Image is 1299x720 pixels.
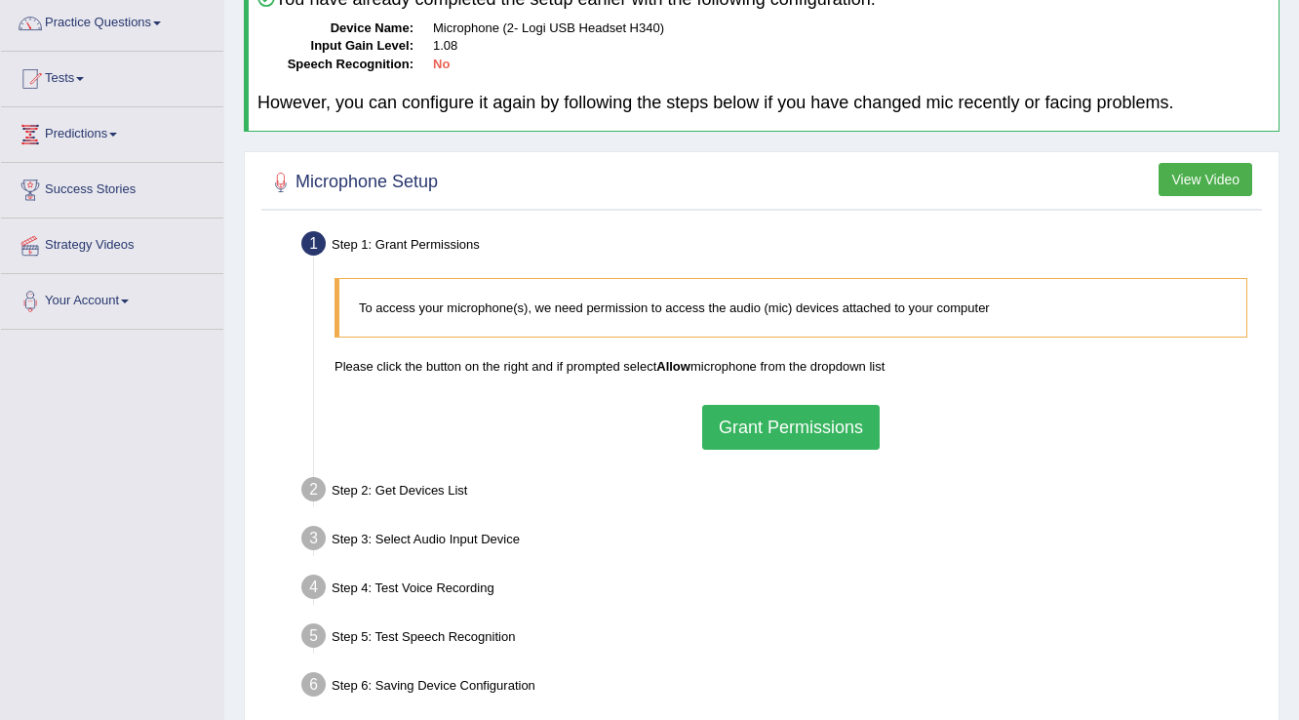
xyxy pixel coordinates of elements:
[257,56,413,74] dt: Speech Recognition:
[1159,163,1252,196] button: View Video
[1,107,223,156] a: Predictions
[266,168,438,197] h2: Microphone Setup
[293,569,1270,612] div: Step 4: Test Voice Recording
[433,20,1270,38] dd: Microphone (2- Logi USB Headset H340)
[433,37,1270,56] dd: 1.08
[1,274,223,323] a: Your Account
[702,405,880,450] button: Grant Permissions
[257,37,413,56] dt: Input Gain Level:
[433,57,450,71] b: No
[257,94,1270,113] h4: However, you can configure it again by following the steps below if you have changed mic recently...
[1,52,223,100] a: Tests
[293,618,1270,660] div: Step 5: Test Speech Recognition
[293,520,1270,563] div: Step 3: Select Audio Input Device
[335,357,1247,376] p: Please click the button on the right and if prompted select microphone from the dropdown list
[257,20,413,38] dt: Device Name:
[1,219,223,267] a: Strategy Videos
[656,359,690,374] b: Allow
[1,163,223,212] a: Success Stories
[293,225,1270,268] div: Step 1: Grant Permissions
[359,299,1227,317] p: To access your microphone(s), we need permission to access the audio (mic) devices attached to yo...
[293,666,1270,709] div: Step 6: Saving Device Configuration
[293,471,1270,514] div: Step 2: Get Devices List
